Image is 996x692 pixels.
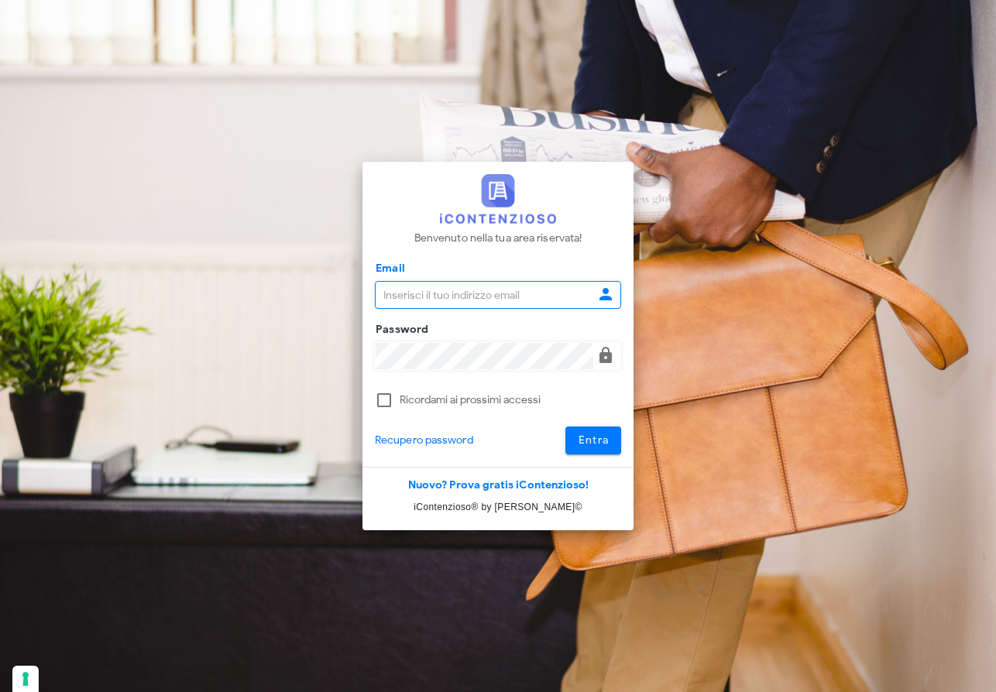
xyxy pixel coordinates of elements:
[400,392,621,408] label: Ricordami ai prossimi accessi
[375,432,473,449] a: Recupero password
[376,282,593,308] input: Inserisci il tuo indirizzo email
[414,230,582,247] p: Benvenuto nella tua area riservata!
[578,433,610,447] span: Entra
[565,427,622,454] button: Entra
[371,261,405,276] label: Email
[362,499,634,515] p: iContenzioso® by [PERSON_NAME]©
[12,666,39,692] button: Le tue preferenze relative al consenso per le tecnologie di tracciamento
[408,478,589,492] a: Nuovo? Prova gratis iContenzioso!
[371,322,429,337] label: Password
